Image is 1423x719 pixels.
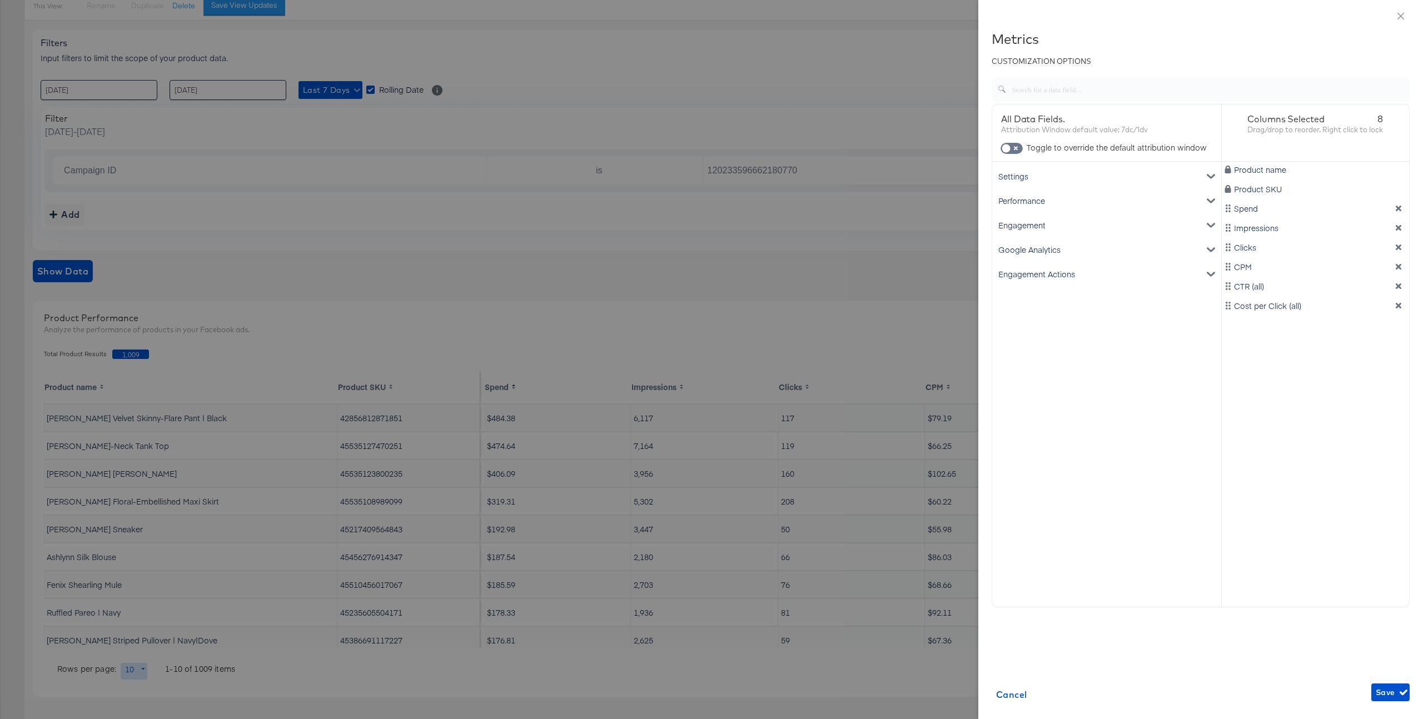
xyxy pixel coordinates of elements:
div: Spend [1224,203,1407,214]
span: Cost per Click (all) [1234,300,1301,311]
button: Cancel [992,683,1032,706]
span: Clicks [1234,242,1256,253]
span: 8 [1377,113,1383,124]
div: Impressions [1224,222,1407,233]
span: CTR (all) [1234,281,1264,292]
div: Clicks [1224,242,1407,253]
div: Performance [994,188,1219,213]
div: Cost per Click (all) [1224,300,1407,311]
span: Save [1376,686,1405,700]
div: Metrics [992,31,1410,47]
span: Spend [1234,203,1258,214]
div: Engagement Actions [994,262,1219,286]
div: CTR (all) [1224,281,1407,292]
div: CUSTOMIZATION OPTIONS [992,56,1410,67]
span: Cancel [996,687,1027,702]
button: Save [1371,683,1410,701]
div: Drag/drop to reorder. Right click to lock [1247,124,1383,135]
span: CPM [1234,261,1252,272]
div: Settings [994,164,1219,188]
div: dimension-list [1222,104,1410,607]
span: Product SKU [1234,183,1282,194]
div: metrics-list [992,162,1221,521]
span: Toggle to override the default attribution window [1027,142,1207,153]
input: Search for a data field... [1006,73,1410,97]
div: Attribution Window default value: 7dc/1dv [1001,124,1212,135]
div: Columns Selected [1247,113,1383,124]
div: Google Analytics [994,237,1219,262]
div: CPM [1224,261,1407,272]
span: Product name [1234,164,1286,175]
div: All Data Fields. [1001,113,1212,124]
div: Engagement [994,213,1219,237]
span: Impressions [1234,222,1278,233]
span: close [1396,12,1405,21]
